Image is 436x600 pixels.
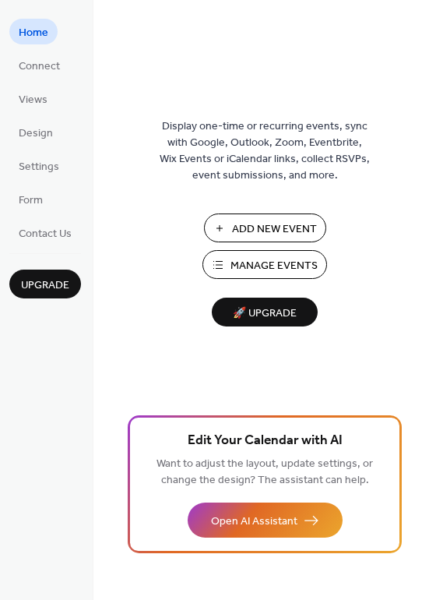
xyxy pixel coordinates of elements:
[9,119,62,145] a: Design
[9,19,58,44] a: Home
[19,25,48,41] span: Home
[188,430,343,452] span: Edit Your Calendar with AI
[9,153,69,178] a: Settings
[232,221,317,238] span: Add New Event
[204,214,326,242] button: Add New Event
[156,454,373,491] span: Want to adjust the layout, update settings, or change the design? The assistant can help.
[211,514,297,530] span: Open AI Assistant
[202,250,327,279] button: Manage Events
[9,270,81,298] button: Upgrade
[9,220,81,245] a: Contact Us
[9,186,52,212] a: Form
[19,58,60,75] span: Connect
[21,277,69,294] span: Upgrade
[212,298,318,326] button: 🚀 Upgrade
[19,159,59,175] span: Settings
[188,503,343,538] button: Open AI Assistant
[160,118,370,184] span: Display one-time or recurring events, sync with Google, Outlook, Zoom, Eventbrite, Wix Events or ...
[230,258,318,274] span: Manage Events
[19,226,72,242] span: Contact Us
[19,92,47,108] span: Views
[9,86,57,111] a: Views
[221,303,308,324] span: 🚀 Upgrade
[19,192,43,209] span: Form
[9,52,69,78] a: Connect
[19,125,53,142] span: Design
